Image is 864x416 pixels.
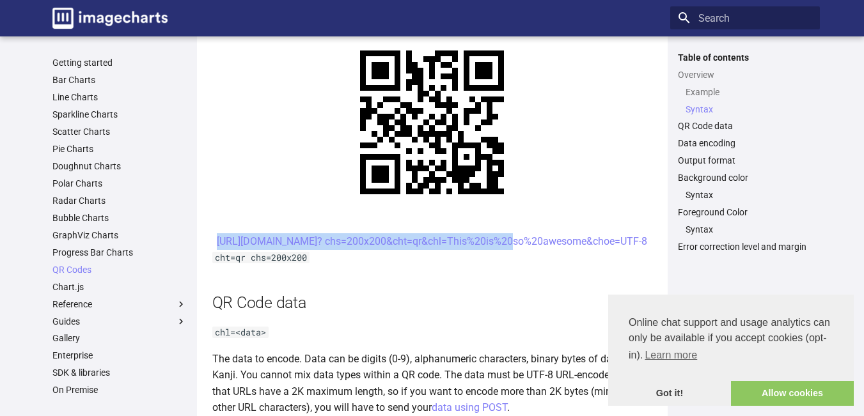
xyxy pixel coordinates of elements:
[52,195,187,206] a: Radar Charts
[52,367,187,378] a: SDK & libraries
[52,74,187,86] a: Bar Charts
[52,126,187,137] a: Scatter Charts
[331,22,533,223] img: chart
[678,172,812,183] a: Background color
[670,52,820,253] nav: Table of contents
[212,252,310,263] code: cht=qr chs=200x200
[678,155,812,166] a: Output format
[686,86,812,98] a: Example
[608,295,854,406] div: cookieconsent
[686,189,812,201] a: Syntax
[678,120,812,132] a: QR Code data
[670,52,820,63] label: Table of contents
[432,401,507,413] a: data using POST
[678,224,812,235] nav: Foreground Color
[643,346,699,365] a: learn more about cookies
[52,332,187,344] a: Gallery
[52,316,187,327] label: Guides
[52,212,187,224] a: Bubble Charts
[52,160,187,172] a: Doughnut Charts
[212,291,652,314] h2: QR Code data
[217,235,647,247] a: [URL][DOMAIN_NAME]? chs=200x200&cht=qr&chl=This%20is%20so%20awesome&choe=UTF-8
[686,224,812,235] a: Syntax
[52,91,187,103] a: Line Charts
[686,104,812,115] a: Syntax
[629,315,833,365] span: Online chat support and usage analytics can only be available if you accept cookies (opt-in).
[52,350,187,361] a: Enterprise
[678,69,812,81] a: Overview
[678,206,812,218] a: Foreground Color
[52,298,187,310] label: Reference
[608,381,731,406] a: dismiss cookie message
[52,264,187,275] a: QR Codes
[212,351,652,416] p: The data to encode. Data can be digits (0-9), alphanumeric characters, binary bytes of data, or K...
[52,57,187,68] a: Getting started
[47,3,173,34] a: Image-Charts documentation
[52,109,187,120] a: Sparkline Charts
[52,281,187,293] a: Chart.js
[731,381,854,406] a: allow cookies
[52,247,187,258] a: Progress Bar Charts
[212,327,269,338] code: chl=<data>
[52,143,187,155] a: Pie Charts
[52,384,187,396] a: On Premise
[52,178,187,189] a: Polar Charts
[678,241,812,252] a: Error correction level and margin
[678,137,812,149] a: Data encoding
[52,229,187,241] a: GraphViz Charts
[670,6,820,29] input: Search
[52,8,168,29] img: logo
[678,86,812,115] nav: Overview
[678,189,812,201] nav: Background color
